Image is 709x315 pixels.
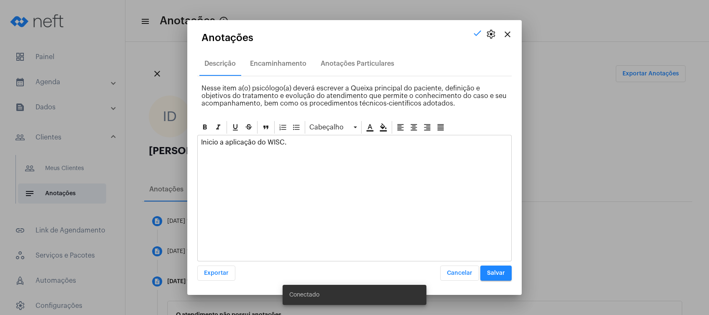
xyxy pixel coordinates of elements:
[250,60,306,67] div: Encaminhamento
[201,32,253,43] span: Anotações
[408,121,420,134] div: Alinhar ao centro
[197,266,235,281] button: Exportar
[486,29,496,39] span: settings
[229,121,242,134] div: Sublinhado
[204,270,229,276] span: Exportar
[242,121,255,134] div: Strike
[290,121,303,134] div: Bullet List
[440,266,479,281] button: Cancelar
[394,121,407,134] div: Alinhar à esquerda
[289,291,319,299] span: Conectado
[204,60,236,67] div: Descrição
[482,26,499,43] button: settings
[199,121,211,134] div: Negrito
[480,266,512,281] button: Salvar
[260,121,272,134] div: Blockquote
[487,270,505,276] span: Salvar
[377,121,390,134] div: Cor de fundo
[277,121,289,134] div: Ordered List
[472,28,482,38] mat-icon: check
[201,139,508,146] p: Inicio a aplicação do WISC.
[364,121,376,134] div: Cor do texto
[434,121,447,134] div: Alinhar justificado
[321,60,394,67] div: Anotações Particulares
[201,85,507,107] span: Nesse item a(o) psicólogo(a) deverá escrever a Queixa principal do paciente, definição e objetivo...
[447,270,472,276] span: Cancelar
[212,121,224,134] div: Itálico
[502,29,513,39] mat-icon: close
[307,121,359,134] div: Cabeçalho
[421,121,434,134] div: Alinhar à direita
